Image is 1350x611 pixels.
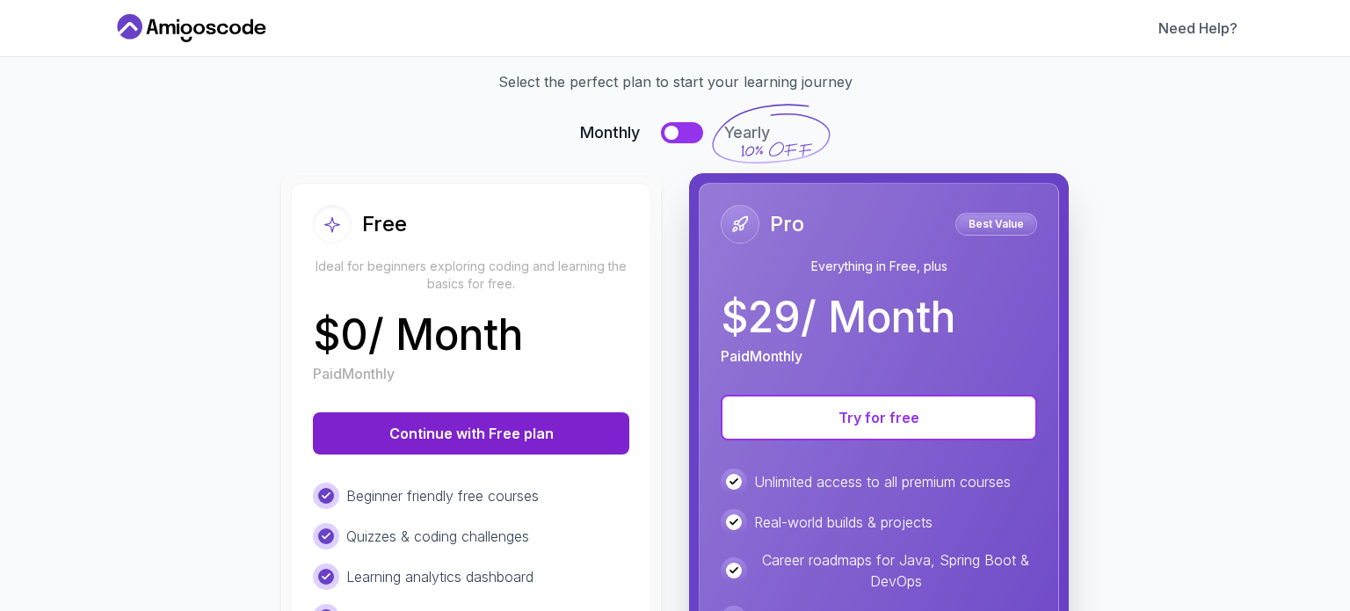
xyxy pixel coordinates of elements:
button: Continue with Free plan [313,412,629,455]
p: $ 0 / Month [313,314,523,356]
h2: Pro [770,210,804,238]
p: Learning analytics dashboard [346,566,533,587]
a: Need Help? [1158,18,1237,39]
p: Unlimited access to all premium courses [754,471,1011,492]
p: Beginner friendly free courses [346,485,539,506]
p: Select the perfect plan to start your learning journey [134,71,1216,92]
p: Paid Monthly [313,363,395,384]
p: Best Value [958,215,1034,233]
p: Ideal for beginners exploring coding and learning the basics for free. [313,258,629,293]
p: $ 29 / Month [721,296,955,338]
button: Try for free [721,395,1037,440]
p: Career roadmaps for Java, Spring Boot & DevOps [754,549,1037,592]
h2: Free [362,210,407,238]
p: Paid Monthly [721,346,802,367]
p: Everything in Free, plus [721,258,1037,275]
p: Quizzes & coding challenges [346,526,529,547]
p: Real-world builds & projects [754,512,933,533]
span: Monthly [580,120,640,145]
